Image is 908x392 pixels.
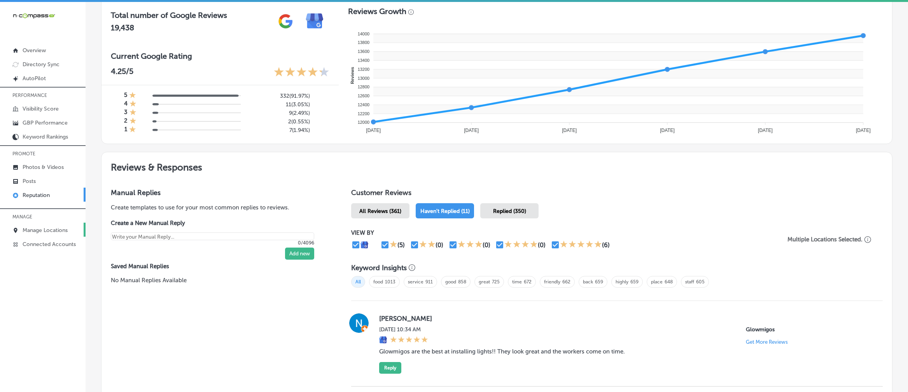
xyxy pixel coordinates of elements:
[562,279,570,285] a: 662
[129,91,136,100] div: 1 Star
[111,203,326,212] p: Create templates to use for your most common replies to reviews.
[247,127,310,134] h5: 7 ( 1.94% )
[379,362,401,374] button: Reply
[524,279,532,285] a: 672
[124,100,128,109] h4: 4
[348,7,406,16] h3: Reviews Growth
[696,279,705,285] a: 605
[651,279,663,285] a: place
[445,279,456,285] a: good
[425,279,433,285] a: 911
[129,100,136,109] div: 1 Star
[247,93,310,99] h5: 332 ( 91.97% )
[247,110,310,116] h5: 9 ( 2.49% )
[300,7,329,36] img: e7ababfa220611ac49bdb491a11684a6.png
[562,128,577,133] tspan: [DATE]
[247,118,310,125] h5: 2 ( 0.55% )
[350,67,355,84] text: Reviews
[124,91,127,100] h4: 5
[358,67,370,72] tspan: 13200
[23,47,46,54] p: Overview
[373,279,383,285] a: food
[23,134,68,140] p: Keyword Rankings
[111,11,227,20] h3: Total number of Google Reviews
[538,241,546,249] div: (0)
[359,208,401,214] span: All Reviews (361)
[124,126,127,134] h4: 1
[458,240,483,250] div: 3 Stars
[746,339,788,345] p: Get More Reviews
[397,241,405,249] div: (5)
[856,128,871,133] tspan: [DATE]
[111,23,227,32] h2: 19,438
[758,128,773,133] tspan: [DATE]
[583,279,593,285] a: back
[630,279,639,285] a: 659
[665,279,673,285] a: 648
[685,279,694,285] a: staff
[124,117,128,126] h4: 2
[271,7,300,36] img: gPZS+5FD6qPJAAAAABJRU5ErkJggg==
[358,32,370,36] tspan: 14000
[602,241,610,249] div: (6)
[247,101,310,108] h5: 11 ( 3.05% )
[129,109,136,117] div: 1 Star
[358,120,370,125] tspan: 12000
[351,276,365,288] span: All
[358,49,370,54] tspan: 13600
[351,188,883,200] h1: Customer Reviews
[111,220,314,227] label: Create a New Manual Reply
[351,264,407,272] h3: Keyword Insights
[111,240,314,246] p: 0/4096
[111,188,326,197] h3: Manual Replies
[23,178,36,185] p: Posts
[358,111,370,116] tspan: 12200
[390,240,397,250] div: 1 Star
[23,75,46,82] p: AutoPilot
[504,240,538,250] div: 4 Stars
[111,276,326,285] p: No Manual Replies Available
[23,192,50,199] p: Reputation
[493,208,526,214] span: Replied (350)
[420,208,470,214] span: Haven't Replied (11)
[12,12,55,19] img: 660ab0bf-5cc7-4cb8-ba1c-48b5ae0f18e60NCTV_CLogo_TV_Black_-500x88.png
[787,236,863,243] p: Multiple Locations Selected.
[358,93,370,98] tspan: 12600
[23,105,59,112] p: Visibility Score
[379,315,870,322] label: [PERSON_NAME]
[419,240,436,250] div: 2 Stars
[111,67,133,79] p: 4.25 /5
[746,326,870,333] p: Glowmigos
[23,164,64,171] p: Photos & Videos
[358,40,370,45] tspan: 13800
[285,248,314,260] button: Add new
[111,51,329,61] h3: Current Google Rating
[408,279,423,285] a: service
[366,128,381,133] tspan: [DATE]
[479,279,490,285] a: great
[111,232,314,240] textarea: Create your Quick Reply
[124,109,128,117] h4: 3
[464,128,479,133] tspan: [DATE]
[458,279,466,285] a: 858
[101,152,892,179] h2: Reviews & Responses
[390,336,428,345] div: 5 Stars
[351,229,777,236] p: VIEW BY
[660,128,675,133] tspan: [DATE]
[512,279,522,285] a: time
[358,58,370,63] tspan: 13400
[544,279,560,285] a: friendly
[23,241,76,248] p: Connected Accounts
[358,102,370,107] tspan: 12400
[358,76,370,81] tspan: 13000
[274,67,329,79] div: 4.25 Stars
[23,120,68,126] p: GBP Performance
[595,279,603,285] a: 659
[129,117,136,126] div: 1 Star
[358,84,370,89] tspan: 12800
[483,241,490,249] div: (0)
[111,263,326,270] label: Saved Manual Replies
[436,241,443,249] div: (0)
[616,279,628,285] a: highly
[23,61,59,68] p: Directory Sync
